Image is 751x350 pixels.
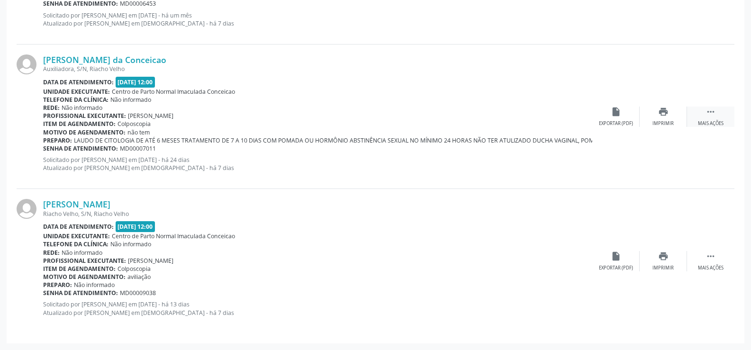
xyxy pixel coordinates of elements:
b: Telefone da clínica: [43,96,109,104]
p: Solicitado por [PERSON_NAME] em [DATE] - há 13 dias Atualizado por [PERSON_NAME] em [DEMOGRAPHIC_... [43,300,592,316]
i: insert_drive_file [611,107,621,117]
b: Rede: [43,249,60,257]
i: print [658,107,669,117]
b: Item de agendamento: [43,265,116,273]
a: [PERSON_NAME] [43,199,110,209]
p: Solicitado por [PERSON_NAME] em [DATE] - há 24 dias Atualizado por [PERSON_NAME] em [DEMOGRAPHIC_... [43,156,592,172]
b: Unidade executante: [43,88,110,96]
span: MD00009038 [120,289,156,297]
div: Imprimir [652,265,674,271]
span: [DATE] 12:00 [116,77,155,88]
div: Imprimir [652,120,674,127]
span: LAUDO DE CITOLOGIA DE ATÉ 6 MESES TRATAMENTO DE 7 A 10 DIAS COM POMADA OU HORMÔNIO ABSTINÊNCIA SE... [74,136,724,144]
b: Motivo de agendamento: [43,273,126,281]
div: Auxiliadora, S/N, Riacho Velho [43,65,592,73]
b: Data de atendimento: [43,78,114,86]
span: Não informado [74,281,115,289]
b: Preparo: [43,136,72,144]
b: Preparo: [43,281,72,289]
b: Senha de atendimento: [43,144,118,153]
b: Data de atendimento: [43,223,114,231]
span: Não informado [110,240,151,248]
span: Colposcopia [118,265,151,273]
b: Rede: [43,104,60,112]
img: img [17,199,36,219]
div: Exportar (PDF) [599,120,633,127]
b: Motivo de agendamento: [43,128,126,136]
b: Item de agendamento: [43,120,116,128]
span: aviliação [127,273,151,281]
span: Não informado [62,249,102,257]
i: print [658,251,669,261]
i: insert_drive_file [611,251,621,261]
span: Não informado [110,96,151,104]
span: [PERSON_NAME] [128,112,173,120]
span: Centro de Parto Normal Imaculada Conceicao [112,88,235,96]
span: Centro de Parto Normal Imaculada Conceicao [112,232,235,240]
div: Exportar (PDF) [599,265,633,271]
span: não tem [127,128,150,136]
span: MD00007011 [120,144,156,153]
div: Riacho Velho, S/N, Riacho Velho [43,210,592,218]
b: Senha de atendimento: [43,289,118,297]
i:  [706,107,716,117]
b: Unidade executante: [43,232,110,240]
span: [DATE] 12:00 [116,221,155,232]
a: [PERSON_NAME] da Conceicao [43,54,166,65]
p: Solicitado por [PERSON_NAME] em [DATE] - há um mês Atualizado por [PERSON_NAME] em [DEMOGRAPHIC_D... [43,11,592,27]
b: Profissional executante: [43,112,126,120]
span: Colposcopia [118,120,151,128]
div: Mais ações [698,120,724,127]
img: img [17,54,36,74]
b: Telefone da clínica: [43,240,109,248]
div: Mais ações [698,265,724,271]
b: Profissional executante: [43,257,126,265]
span: [PERSON_NAME] [128,257,173,265]
span: Não informado [62,104,102,112]
i:  [706,251,716,261]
